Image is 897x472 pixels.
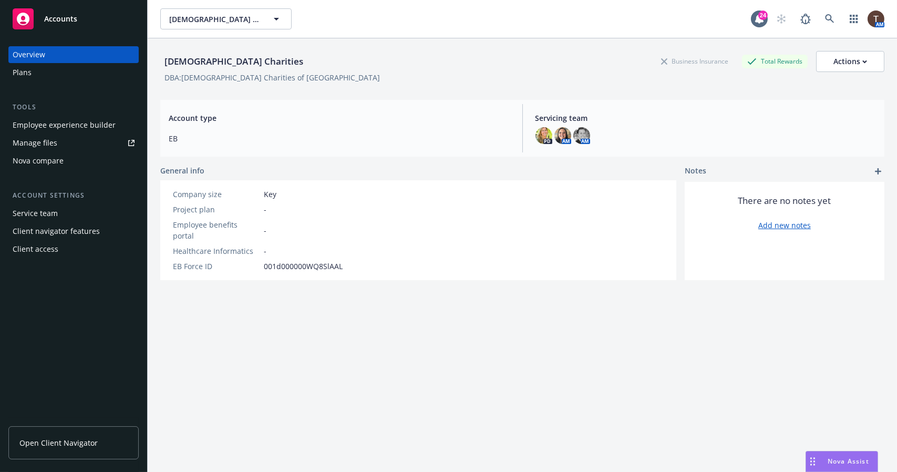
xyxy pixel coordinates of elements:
[535,127,552,144] img: photo
[816,51,884,72] button: Actions
[758,220,811,231] a: Add new notes
[8,102,139,112] div: Tools
[8,223,139,240] a: Client navigator features
[795,8,816,29] a: Report a Bug
[656,55,734,68] div: Business Insurance
[738,194,831,207] span: There are no notes yet
[758,9,768,18] div: 24
[173,261,260,272] div: EB Force ID
[169,133,510,144] span: EB
[8,135,139,151] a: Manage files
[868,11,884,27] img: photo
[173,189,260,200] div: Company size
[828,457,869,466] span: Nova Assist
[264,225,266,236] span: -
[264,261,343,272] span: 001d000000WQ8SlAAL
[264,204,266,215] span: -
[173,219,260,241] div: Employee benefits portal
[535,112,877,124] span: Servicing team
[8,4,139,34] a: Accounts
[160,8,292,29] button: [DEMOGRAPHIC_DATA] Charities
[13,223,100,240] div: Client navigator features
[169,14,260,25] span: [DEMOGRAPHIC_DATA] Charities
[8,152,139,169] a: Nova compare
[13,117,116,134] div: Employee experience builder
[833,52,867,71] div: Actions
[13,46,45,63] div: Overview
[44,15,77,23] span: Accounts
[771,8,792,29] a: Start snowing
[164,72,380,83] div: DBA: [DEMOGRAPHIC_DATA] Charities of [GEOGRAPHIC_DATA]
[8,205,139,222] a: Service team
[742,55,808,68] div: Total Rewards
[806,451,878,472] button: Nova Assist
[685,165,706,178] span: Notes
[13,64,32,81] div: Plans
[173,204,260,215] div: Project plan
[8,117,139,134] a: Employee experience builder
[8,46,139,63] a: Overview
[13,135,57,151] div: Manage files
[19,437,98,448] span: Open Client Navigator
[573,127,590,144] img: photo
[264,245,266,256] span: -
[8,64,139,81] a: Plans
[264,189,276,200] span: Key
[13,241,58,258] div: Client access
[554,127,571,144] img: photo
[173,245,260,256] div: Healthcare Informatics
[872,165,884,178] a: add
[8,241,139,258] a: Client access
[13,152,64,169] div: Nova compare
[13,205,58,222] div: Service team
[160,55,307,68] div: [DEMOGRAPHIC_DATA] Charities
[806,452,819,471] div: Drag to move
[819,8,840,29] a: Search
[843,8,864,29] a: Switch app
[169,112,510,124] span: Account type
[8,190,139,201] div: Account settings
[160,165,204,176] span: General info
